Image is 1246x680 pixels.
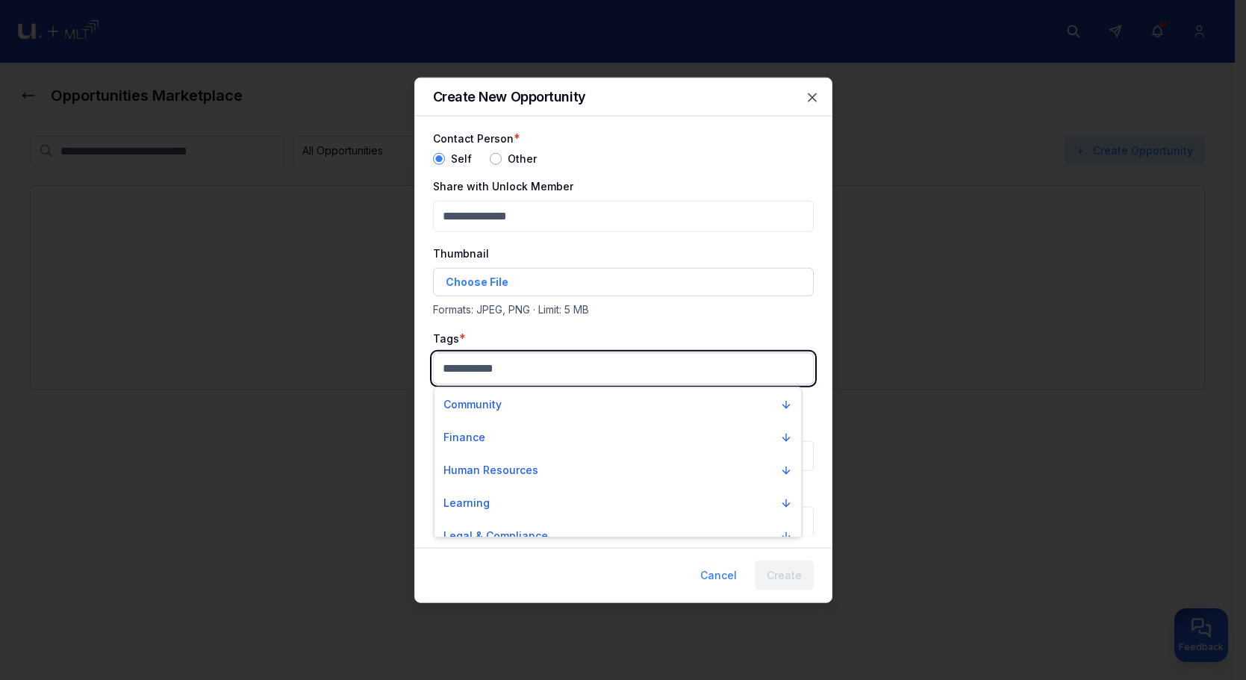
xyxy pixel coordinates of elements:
[443,430,485,445] p: Finance
[443,528,548,543] p: Legal & Compliance
[443,463,538,478] p: Human Resources
[437,424,798,451] button: Finance
[437,490,798,517] button: Learning
[437,391,798,418] button: Community
[443,496,490,511] p: Learning
[443,397,502,412] p: Community
[437,523,798,549] button: Legal & Compliance
[437,457,798,484] button: Human Resources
